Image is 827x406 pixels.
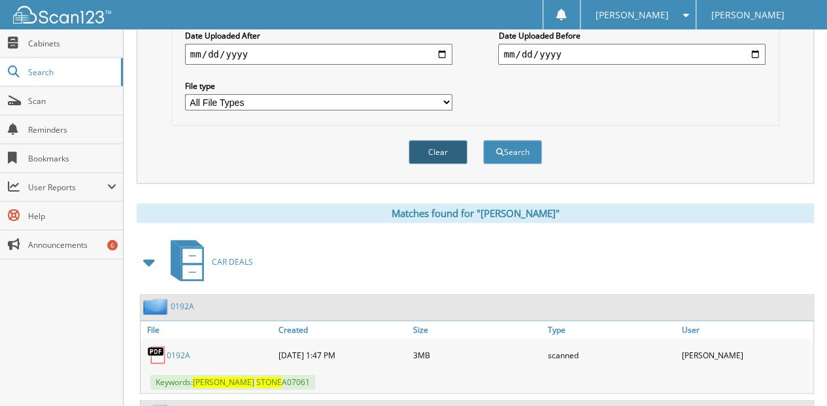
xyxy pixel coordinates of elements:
[28,95,116,107] span: Scan
[185,30,452,41] label: Date Uploaded After
[163,236,253,288] a: CAR DEALS
[762,343,827,406] iframe: Chat Widget
[498,44,766,65] input: end
[141,321,275,339] a: File
[256,377,282,388] span: STONE
[193,377,254,388] span: [PERSON_NAME]
[275,321,410,339] a: Created
[28,182,107,193] span: User Reports
[483,140,542,164] button: Search
[409,140,467,164] button: Clear
[544,321,679,339] a: Type
[147,345,167,365] img: PDF.png
[185,80,452,92] label: File type
[212,256,253,267] span: CAR DEALS
[28,153,116,164] span: Bookmarks
[679,321,813,339] a: User
[167,350,190,361] a: 0192A
[28,211,116,222] span: Help
[185,44,452,65] input: start
[28,38,116,49] span: Cabinets
[410,342,545,368] div: 3MB
[711,11,785,19] span: [PERSON_NAME]
[143,298,171,314] img: folder2.png
[150,375,315,390] span: Keywords: A07061
[410,321,545,339] a: Size
[595,11,668,19] span: [PERSON_NAME]
[544,342,679,368] div: scanned
[679,342,813,368] div: [PERSON_NAME]
[28,124,116,135] span: Reminders
[28,239,116,250] span: Announcements
[275,342,410,368] div: [DATE] 1:47 PM
[13,6,111,24] img: scan123-logo-white.svg
[137,203,814,223] div: Matches found for "[PERSON_NAME]"
[171,301,194,312] a: 0192A
[28,67,114,78] span: Search
[107,240,118,250] div: 6
[498,30,766,41] label: Date Uploaded Before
